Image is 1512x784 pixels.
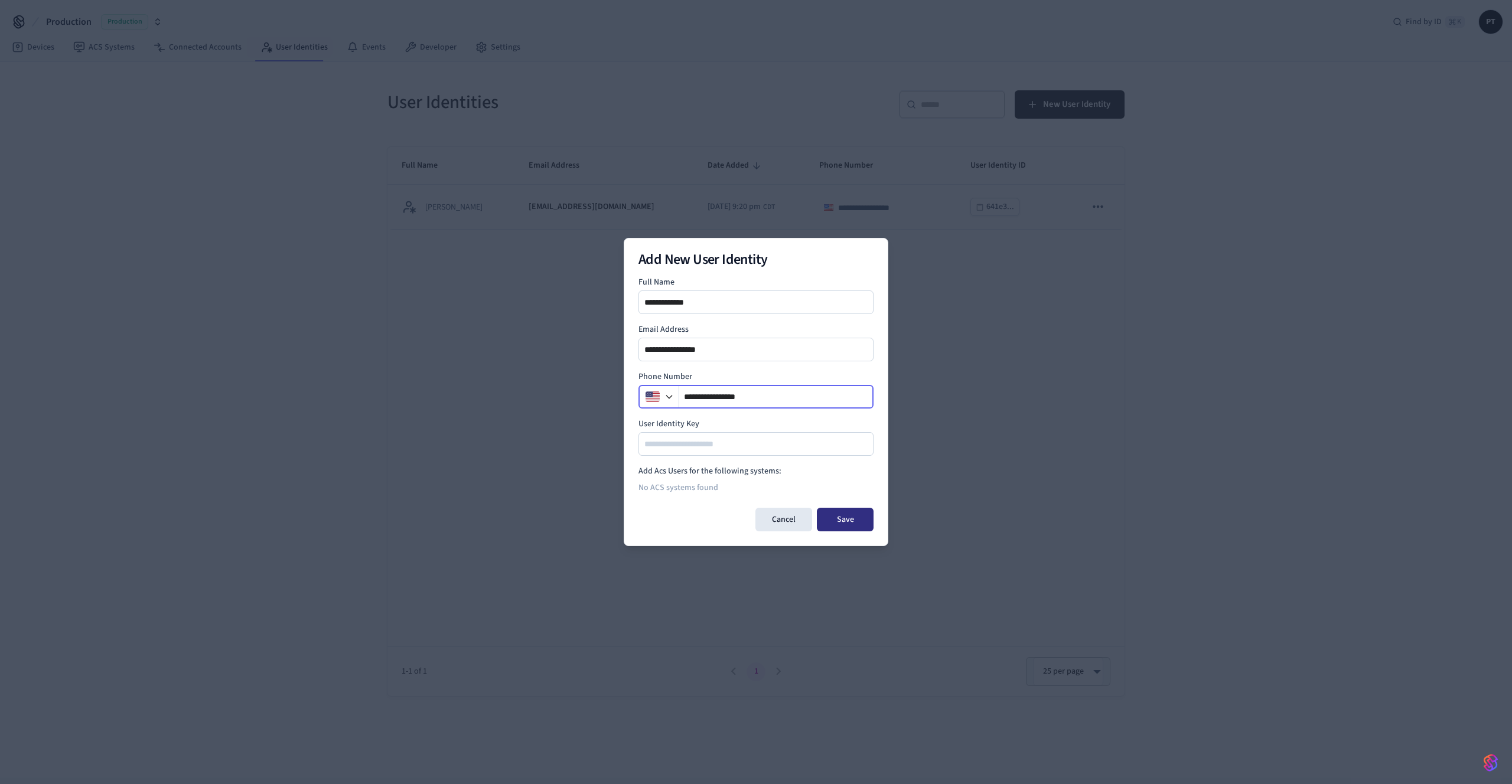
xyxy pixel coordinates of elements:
div: No ACS systems found [638,477,874,498]
label: Full Name [638,276,874,288]
img: SeamLogoGradient.69752ec5.svg [1484,753,1498,772]
h4: Add Acs Users for the following systems: [638,465,874,477]
button: Cancel [755,508,812,531]
button: Save [817,508,874,531]
h2: Add New User Identity [638,253,874,267]
label: Phone Number [638,371,874,383]
label: User Identity Key [638,418,874,430]
label: Email Address [638,324,874,335]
